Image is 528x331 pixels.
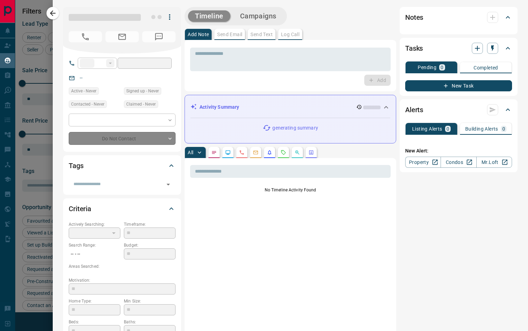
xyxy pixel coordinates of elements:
p: Home Type: [69,298,120,304]
svg: Opportunities [295,150,300,155]
h2: Alerts [405,104,423,115]
p: All [188,150,193,155]
span: No Number [142,31,176,42]
p: 0 [441,65,443,70]
svg: Notes [211,150,217,155]
a: Mr.Loft [476,157,512,168]
svg: Listing Alerts [267,150,272,155]
button: Timeline [188,10,230,22]
p: Building Alerts [465,126,498,131]
p: New Alert: [405,147,512,155]
span: No Number [69,31,102,42]
button: Open [163,180,173,189]
svg: Emails [253,150,258,155]
p: Completed [474,65,498,70]
p: Timeframe: [124,221,176,227]
p: Min Size: [124,298,176,304]
span: Signed up - Never [126,88,159,94]
p: Actively Searching: [69,221,120,227]
p: Add Note [188,32,209,37]
p: 0 [502,126,505,131]
div: Alerts [405,101,512,118]
p: Baths: [124,319,176,325]
p: Pending [418,65,436,70]
span: No Email [105,31,139,42]
h2: Tasks [405,43,423,54]
button: Campaigns [233,10,283,22]
svg: Calls [239,150,245,155]
h2: Tags [69,160,83,171]
svg: Requests [281,150,286,155]
p: Search Range: [69,242,120,248]
div: Tasks [405,40,512,57]
div: Tags [69,157,176,174]
span: Contacted - Never [71,101,104,108]
h2: Notes [405,12,423,23]
div: Activity Summary [190,101,390,114]
svg: Agent Actions [308,150,314,155]
p: Areas Searched: [69,263,176,270]
div: Do Not Contact [69,132,176,145]
p: Budget: [124,242,176,248]
p: Activity Summary [199,104,239,111]
p: 0 [446,126,449,131]
div: Criteria [69,200,176,217]
p: Beds: [69,319,120,325]
button: New Task [405,80,512,91]
svg: Lead Browsing Activity [225,150,231,155]
p: -- - -- [69,248,120,260]
p: Motivation: [69,277,176,283]
h2: Criteria [69,203,91,214]
a: Property [405,157,441,168]
p: Listing Alerts [412,126,442,131]
div: Notes [405,9,512,26]
span: Active - Never [71,88,96,94]
a: Condos [441,157,476,168]
p: No Timeline Activity Found [190,187,391,193]
a: -- [80,75,83,81]
span: Claimed - Never [126,101,156,108]
p: generating summary [272,124,318,132]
